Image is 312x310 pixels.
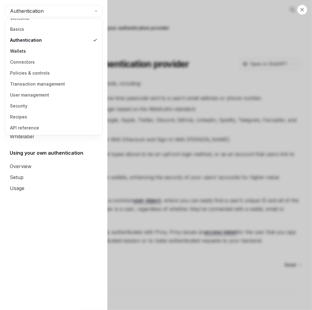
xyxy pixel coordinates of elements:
a: Basics [7,24,100,35]
div: Authentication [5,18,102,135]
span: Authentication [10,7,44,15]
a: Security [7,100,100,111]
a: Connectors [7,57,100,68]
div: Setup [10,174,23,181]
a: Policies & controls [7,68,100,79]
a: Transaction management [7,79,100,90]
button: Authentication [5,5,102,17]
div: Overview [10,163,31,170]
h5: Using your own authentication [10,149,83,157]
div: Usage [10,185,24,192]
a: Recipes [7,111,100,122]
a: Wallets [7,46,100,57]
a: API reference [7,122,100,133]
a: Usage [5,183,102,194]
a: Authentication [7,35,100,46]
a: Setup [5,172,102,183]
a: Welcome [7,13,100,24]
a: User management [7,90,100,100]
a: Overview [5,161,102,172]
div: Whitelabel [10,133,34,140]
a: Whitelabel [5,131,102,142]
